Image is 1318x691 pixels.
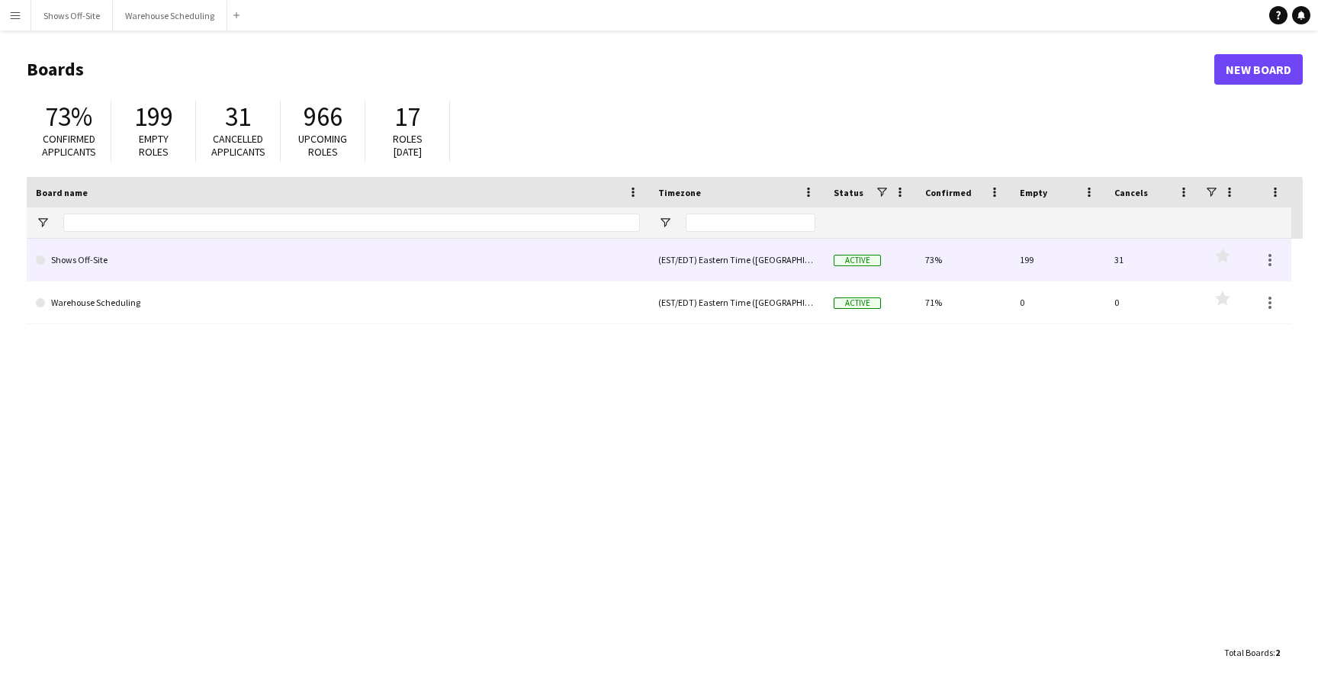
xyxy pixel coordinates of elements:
a: New Board [1214,54,1303,85]
div: 31 [1105,239,1200,281]
a: Warehouse Scheduling [36,281,640,324]
span: 199 [134,100,173,133]
span: 2 [1275,647,1280,658]
button: Shows Off-Site [31,1,113,31]
div: 199 [1011,239,1105,281]
span: Board name [36,187,88,198]
div: 0 [1011,281,1105,323]
span: Roles [DATE] [393,132,423,159]
h1: Boards [27,58,1214,81]
button: Open Filter Menu [36,216,50,230]
span: 966 [304,100,342,133]
div: (EST/EDT) Eastern Time ([GEOGRAPHIC_DATA] & [GEOGRAPHIC_DATA]) [649,239,825,281]
span: Empty roles [139,132,169,159]
span: Confirmed [925,187,972,198]
div: : [1224,638,1280,667]
button: Open Filter Menu [658,216,672,230]
div: 0 [1105,281,1200,323]
input: Timezone Filter Input [686,214,815,232]
span: Status [834,187,863,198]
span: 31 [225,100,251,133]
a: Shows Off-Site [36,239,640,281]
div: 73% [916,239,1011,281]
span: Active [834,255,881,266]
span: Confirmed applicants [42,132,96,159]
span: 73% [45,100,92,133]
span: Empty [1020,187,1047,198]
span: Total Boards [1224,647,1273,658]
span: Active [834,297,881,309]
span: Cancelled applicants [211,132,265,159]
div: 71% [916,281,1011,323]
input: Board name Filter Input [63,214,640,232]
span: Cancels [1114,187,1148,198]
span: Timezone [658,187,701,198]
button: Warehouse Scheduling [113,1,227,31]
span: Upcoming roles [298,132,347,159]
span: 17 [394,100,420,133]
div: (EST/EDT) Eastern Time ([GEOGRAPHIC_DATA] & [GEOGRAPHIC_DATA]) [649,281,825,323]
